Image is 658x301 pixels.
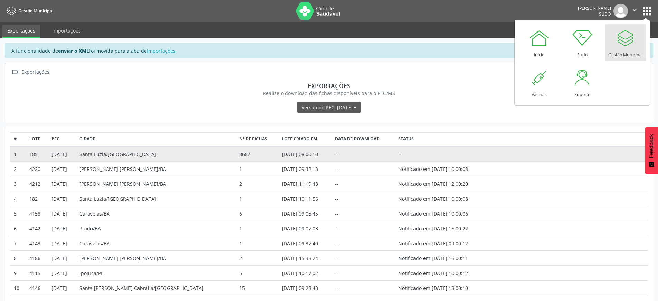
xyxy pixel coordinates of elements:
[631,6,638,14] i: 
[15,82,643,90] div: Exportações
[394,191,488,206] td: Notificado em [DATE] 10:00:08
[51,136,72,142] div: PEC
[76,221,236,236] td: Prado/BA
[26,146,48,162] td: 185
[48,266,76,281] td: [DATE]
[26,191,48,206] td: 182
[5,5,53,17] a: Gestão Municipal
[278,221,332,236] td: [DATE] 09:07:03
[26,206,48,221] td: 4158
[76,191,236,206] td: Santa Luzia/[GEOGRAPHIC_DATA]
[236,176,278,191] td: 2
[2,25,40,38] a: Exportações
[236,266,278,281] td: 5
[10,221,26,236] td: 6
[5,43,653,58] div: A funcionalidade de foi movida para a aba de
[239,136,275,142] div: Nº de fichas
[79,136,232,142] div: Cidade
[10,176,26,191] td: 3
[76,176,236,191] td: [PERSON_NAME] [PERSON_NAME]/BA
[278,176,332,191] td: [DATE] 11:19:48
[48,191,76,206] td: [DATE]
[48,162,76,176] td: [DATE]
[278,191,332,206] td: [DATE] 10:11:56
[10,266,26,281] td: 9
[18,8,53,14] span: Gestão Municipal
[10,191,26,206] td: 4
[331,251,394,266] td: --
[578,5,611,11] div: [PERSON_NAME]
[641,5,653,17] button: apps
[236,251,278,266] td: 2
[331,162,394,176] td: --
[20,67,50,77] div: Exportações
[48,281,76,295] td: [DATE]
[394,221,488,236] td: Notificado em [DATE] 15:00:22
[29,136,45,142] div: Lote
[10,67,50,77] a:  Exportações
[628,4,641,18] button: 
[394,176,488,191] td: Notificado em [DATE] 12:00:20
[613,4,628,18] img: img
[331,221,394,236] td: --
[488,132,648,146] th: Actions
[10,67,20,77] i: 
[76,251,236,266] td: [PERSON_NAME] [PERSON_NAME]/BA
[26,266,48,281] td: 4115
[394,281,488,295] td: Notificado em [DATE] 13:00:10
[331,266,394,281] td: --
[331,176,394,191] td: --
[297,102,361,113] button: Versão do PEC: [DATE]
[278,251,332,266] td: [DATE] 15:38:24
[236,191,278,206] td: 1
[26,251,48,266] td: 4186
[10,281,26,295] td: 10
[76,266,236,281] td: Ipojuca/PE
[562,64,603,101] a: Suporte
[236,206,278,221] td: 6
[331,236,394,251] td: --
[331,281,394,295] td: --
[518,24,560,61] a: Início
[47,25,86,37] a: Importações
[394,251,488,266] td: Notificado em [DATE] 16:00:11
[335,136,391,142] div: Data de download
[398,136,485,142] div: Status
[48,146,76,162] td: [DATE]
[26,162,48,176] td: 4220
[10,162,26,176] td: 2
[394,206,488,221] td: Notificado em [DATE] 10:00:06
[26,281,48,295] td: 4146
[394,236,488,251] td: Notificado em [DATE] 09:00:12
[278,162,332,176] td: [DATE] 09:32:13
[76,162,236,176] td: [PERSON_NAME] [PERSON_NAME]/BA
[278,206,332,221] td: [DATE] 09:05:45
[236,162,278,176] td: 1
[48,176,76,191] td: [DATE]
[10,251,26,266] td: 8
[26,236,48,251] td: 4143
[282,136,328,142] div: Lote criado em
[599,11,611,17] span: Sudo
[562,24,603,61] a: Sudo
[278,266,332,281] td: [DATE] 10:17:02
[236,146,278,162] td: 8687
[48,251,76,266] td: [DATE]
[278,281,332,295] td: [DATE] 09:28:43
[331,191,394,206] td: --
[48,236,76,251] td: [DATE]
[147,47,175,54] a: Importações
[331,146,394,162] td: --
[10,206,26,221] td: 5
[76,236,236,251] td: Caravelas/BA
[48,221,76,236] td: [DATE]
[645,127,658,174] button: Feedback - Mostrar pesquisa
[518,64,560,101] a: Vacinas
[10,236,26,251] td: 7
[394,162,488,176] td: Notificado em [DATE] 10:00:08
[648,134,655,158] span: Feedback
[14,136,22,142] div: #
[10,146,26,162] td: 1
[58,47,89,54] strong: enviar o XML
[26,176,48,191] td: 4212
